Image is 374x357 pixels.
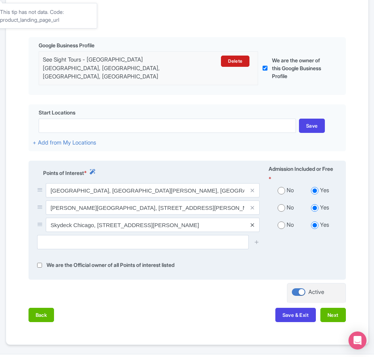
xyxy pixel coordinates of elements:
div: Active [308,288,324,297]
label: No [287,203,294,212]
label: We are the owner of this Google Business Profile [272,56,328,80]
button: Back [29,308,54,322]
a: + Add from My Locations [33,139,96,146]
div: Save [299,119,325,133]
span: Start Locations [39,108,75,116]
div: Open Intercom Messenger [348,331,366,349]
button: Next [320,308,346,322]
span: Google Business Profile [39,41,95,49]
label: No [287,186,294,195]
label: No [287,221,294,229]
label: Yes [320,186,329,195]
span: Points of Interest [43,169,84,177]
label: Yes [320,221,329,229]
a: Delete [221,56,249,67]
span: Admission Included or Free [269,165,333,173]
label: We are the Official owner of all Points of interest listed [47,261,174,270]
div: See Sight Tours - [GEOGRAPHIC_DATA] [GEOGRAPHIC_DATA], [GEOGRAPHIC_DATA], [GEOGRAPHIC_DATA], [GEO... [43,56,201,81]
label: Yes [320,203,329,212]
button: Save & Exit [275,308,316,322]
